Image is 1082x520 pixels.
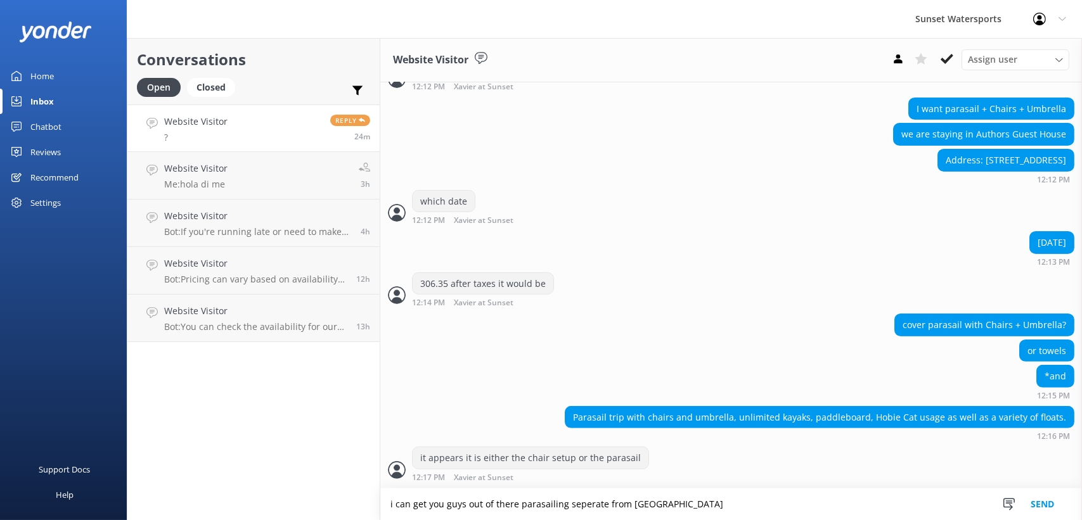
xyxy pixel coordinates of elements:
[56,482,74,507] div: Help
[565,407,1074,428] div: Parasail trip with chairs and umbrella, unlimited kayaks, paddleboard, Hobie Cat usage as well as...
[137,80,187,94] a: Open
[330,115,370,126] span: Reply
[412,217,445,225] strong: 12:12 PM
[356,274,370,284] span: Sep 14 2025 10:42pm (UTC -05:00) America/Cancun
[412,299,445,307] strong: 12:14 PM
[164,132,228,143] p: ?
[938,149,1074,171] div: Address: [STREET_ADDRESS]
[361,226,370,237] span: Sep 15 2025 06:25am (UTC -05:00) America/Cancun
[30,114,61,139] div: Chatbot
[164,115,228,129] h4: Website Visitor
[1036,391,1074,400] div: Sep 15 2025 11:15am (UTC -05:00) America/Cancun
[380,488,1082,520] textarea: i can get you guys out of there parasailing seperate from [GEOGRAPHIC_DATA]
[164,179,228,190] p: Me: hola di me
[127,295,380,342] a: Website VisitorBot:You can check the availability for our sunset cruises and book your spot at [U...
[19,22,92,42] img: yonder-white-logo.png
[164,226,351,238] p: Bot: If you're running late or need to make changes to your reservation, please give our office a...
[1030,232,1074,253] div: [DATE]
[127,105,380,152] a: Website Visitor?Reply24m
[127,247,380,295] a: Website VisitorBot:Pricing can vary based on availability and seasonality. If you're seeing a dif...
[454,83,513,91] span: Xavier at Sunset
[413,447,648,469] div: it appears it is either the chair setup or the parasail
[454,217,513,225] span: Xavier at Sunset
[30,190,61,215] div: Settings
[187,80,242,94] a: Closed
[962,49,1069,70] div: Assign User
[39,457,91,482] div: Support Docs
[412,82,738,91] div: Sep 15 2025 11:12am (UTC -05:00) America/Cancun
[1029,257,1074,266] div: Sep 15 2025 11:13am (UTC -05:00) America/Cancun
[1020,340,1074,362] div: or towels
[413,273,553,295] div: 306.35 after taxes it would be
[127,152,380,200] a: Website VisitorMe:hola di me3h
[454,474,513,482] span: Xavier at Sunset
[164,321,347,333] p: Bot: You can check the availability for our sunset cruises and book your spot at [URL][DOMAIN_NAM...
[164,274,347,285] p: Bot: Pricing can vary based on availability and seasonality. If you're seeing a different price a...
[1037,433,1070,440] strong: 12:16 PM
[412,215,555,225] div: Sep 15 2025 11:12am (UTC -05:00) America/Cancun
[1037,258,1070,266] strong: 12:13 PM
[412,474,445,482] strong: 12:17 PM
[30,165,79,190] div: Recommend
[895,314,1074,336] div: cover parasail with Chairs + Umbrella?
[412,472,649,482] div: Sep 15 2025 11:17am (UTC -05:00) America/Cancun
[1037,176,1070,184] strong: 12:12 PM
[30,139,61,165] div: Reviews
[164,304,347,318] h4: Website Visitor
[968,53,1017,67] span: Assign user
[393,52,468,68] h3: Website Visitor
[127,200,380,247] a: Website VisitorBot:If you're running late or need to make changes to your reservation, please giv...
[361,179,370,189] span: Sep 15 2025 08:10am (UTC -05:00) America/Cancun
[909,98,1074,120] div: I want parasail + Chairs + Umbrella
[164,162,228,175] h4: Website Visitor
[187,78,235,97] div: Closed
[30,89,54,114] div: Inbox
[412,298,555,307] div: Sep 15 2025 11:14am (UTC -05:00) America/Cancun
[565,431,1074,440] div: Sep 15 2025 11:16am (UTC -05:00) America/Cancun
[937,175,1074,184] div: Sep 15 2025 11:12am (UTC -05:00) America/Cancun
[30,63,54,89] div: Home
[164,257,347,270] h4: Website Visitor
[1037,392,1070,400] strong: 12:15 PM
[412,83,445,91] strong: 12:12 PM
[356,321,370,332] span: Sep 14 2025 09:50pm (UTC -05:00) America/Cancun
[137,78,181,97] div: Open
[354,131,370,142] span: Sep 15 2025 10:53am (UTC -05:00) America/Cancun
[454,299,513,307] span: Xavier at Sunset
[1019,488,1066,520] button: Send
[137,48,370,72] h2: Conversations
[413,191,475,212] div: which date
[164,209,351,223] h4: Website Visitor
[894,124,1074,145] div: we are staying in Authors Guest House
